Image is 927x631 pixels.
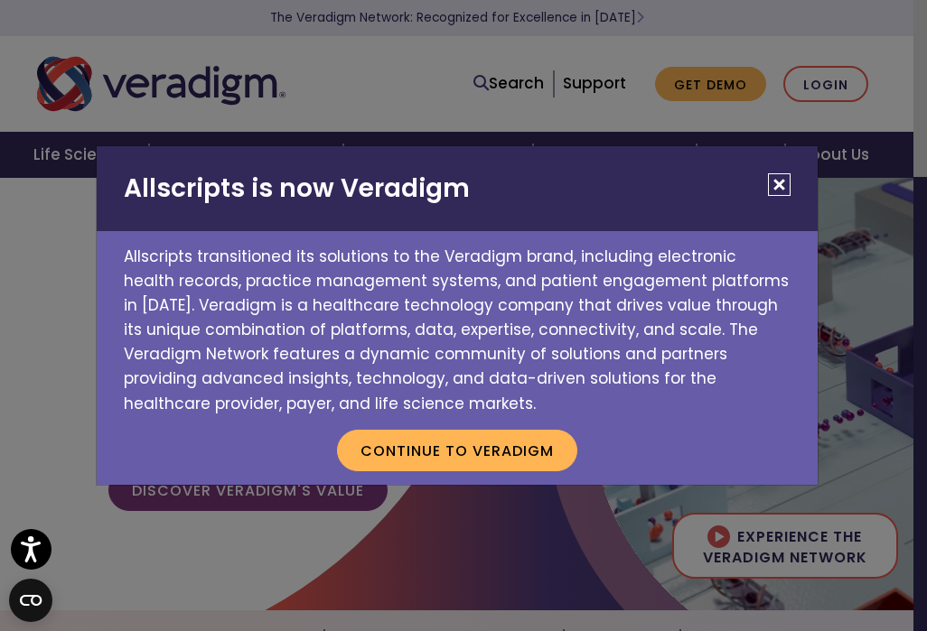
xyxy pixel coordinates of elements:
button: Open CMP widget [9,579,52,622]
h2: Allscripts is now Veradigm [97,146,818,231]
p: Allscripts transitioned its solutions to the Veradigm brand, including electronic health records,... [97,231,818,416]
iframe: Drift Chat Widget [580,501,905,609]
button: Continue to Veradigm [337,430,577,471]
button: Close [768,173,791,196]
